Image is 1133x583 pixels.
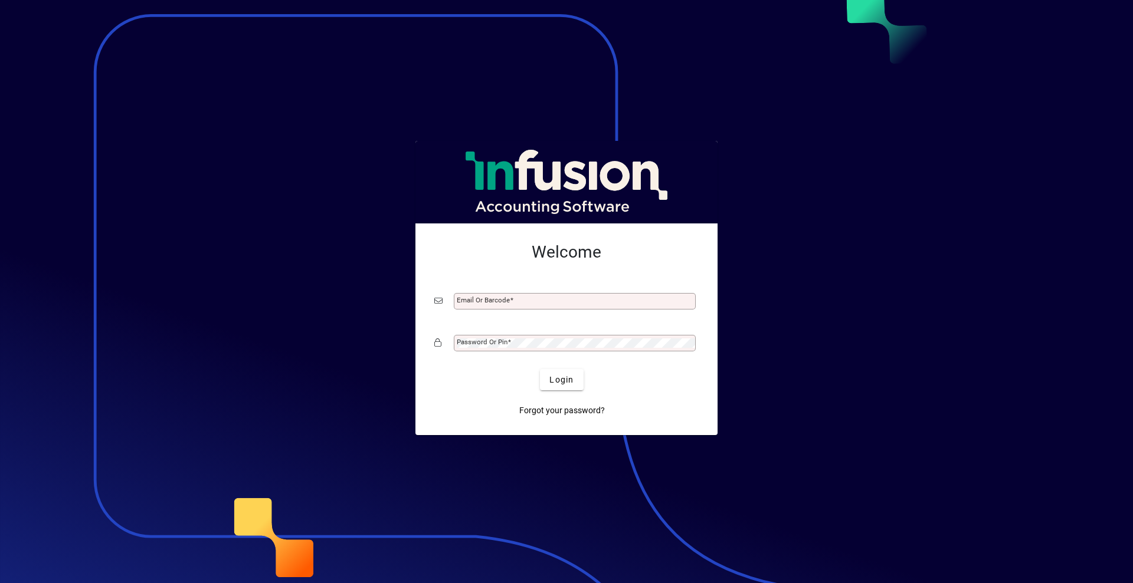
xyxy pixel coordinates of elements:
[457,296,510,304] mat-label: Email or Barcode
[434,242,699,262] h2: Welcome
[540,369,583,390] button: Login
[549,374,574,386] span: Login
[519,404,605,417] span: Forgot your password?
[457,338,507,346] mat-label: Password or Pin
[515,400,610,421] a: Forgot your password?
